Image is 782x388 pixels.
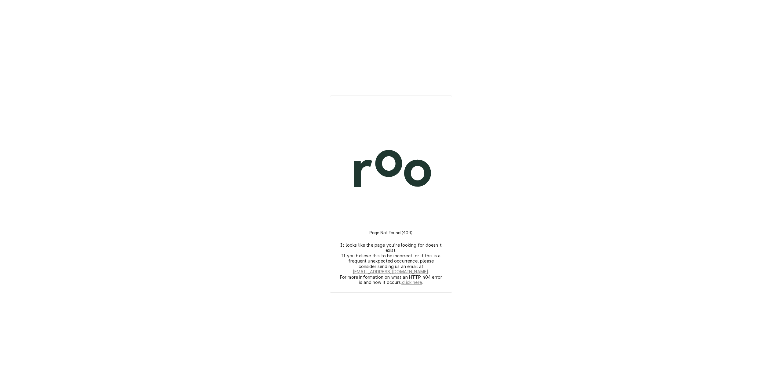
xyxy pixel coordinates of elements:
[338,116,444,223] img: Logo
[338,223,444,285] div: Instructions
[340,253,442,274] p: If you believe this to be incorrect, or if this is a frequent unexpected occurrence, please consi...
[353,269,428,274] a: [EMAIL_ADDRESS][DOMAIN_NAME]
[338,103,444,285] div: Logo and Instructions Container
[402,280,422,285] a: click here
[340,274,442,285] p: For more information on what an HTTP 404 error is and how it occurs, .
[340,242,442,253] p: It looks like the page you're looking for doesn't exist.
[369,223,412,242] h3: Page Not Found (404)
